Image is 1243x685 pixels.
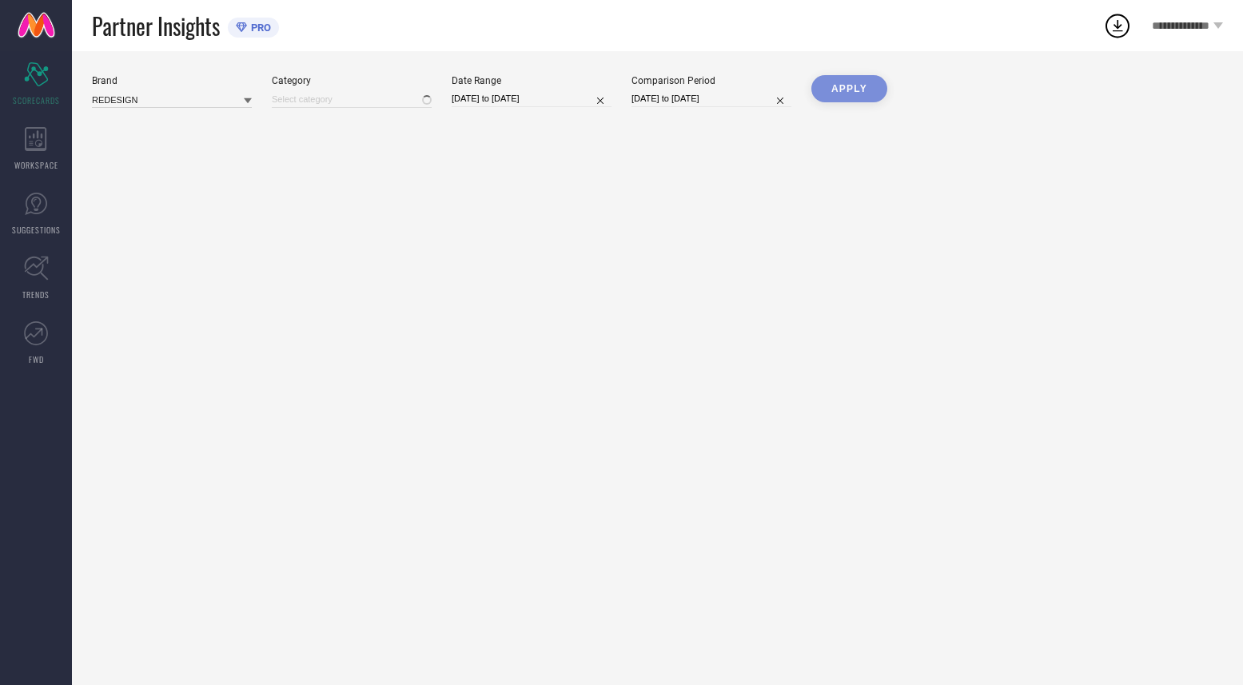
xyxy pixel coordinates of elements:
[29,353,44,365] span: FWD
[12,224,61,236] span: SUGGESTIONS
[92,75,252,86] div: Brand
[13,94,60,106] span: SCORECARDS
[14,159,58,171] span: WORKSPACE
[452,90,612,107] input: Select date range
[247,22,271,34] span: PRO
[92,10,220,42] span: Partner Insights
[22,289,50,301] span: TRENDS
[272,75,432,86] div: Category
[631,90,791,107] input: Select comparison period
[631,75,791,86] div: Comparison Period
[1103,11,1132,40] div: Open download list
[452,75,612,86] div: Date Range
